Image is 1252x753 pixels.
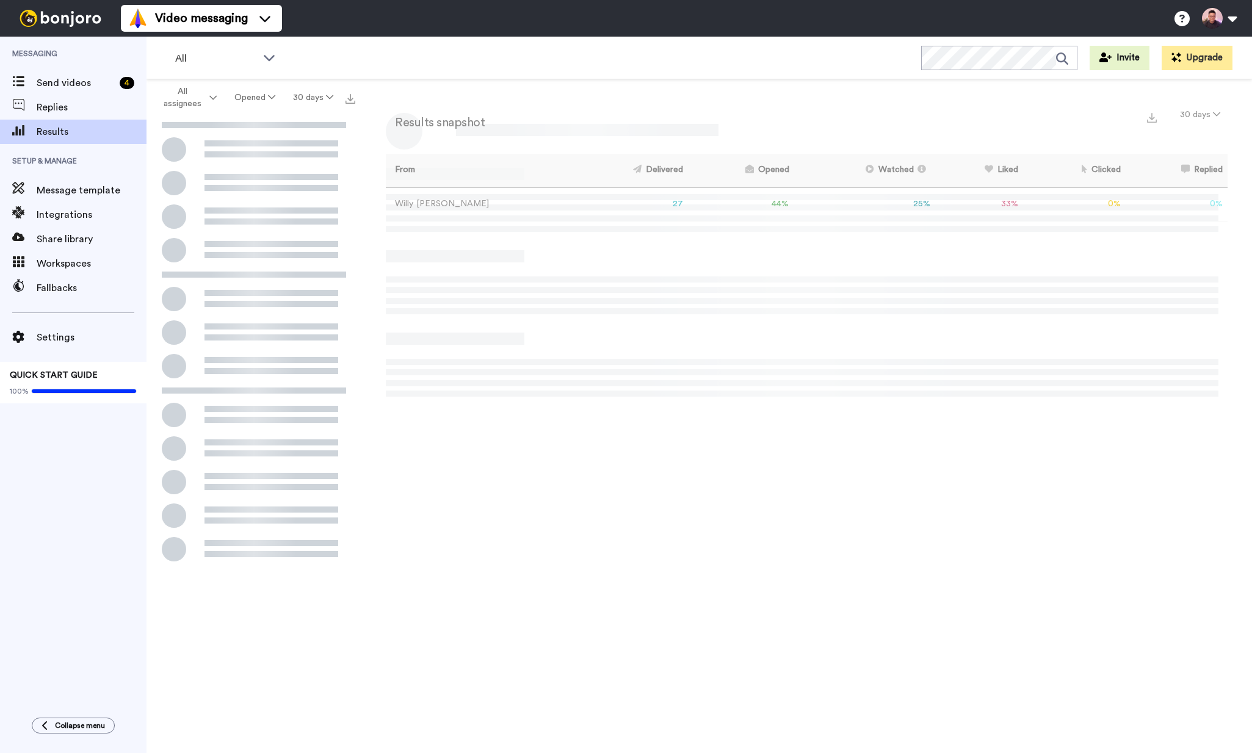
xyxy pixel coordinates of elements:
[37,232,147,247] span: Share library
[175,51,257,66] span: All
[37,100,147,115] span: Replies
[37,183,147,198] span: Message template
[386,154,572,187] th: From
[572,154,688,187] th: Delivered
[794,187,936,221] td: 25 %
[342,88,359,107] button: Export all results that match these filters now.
[155,10,248,27] span: Video messaging
[1023,154,1126,187] th: Clicked
[120,77,134,89] div: 4
[1126,187,1228,221] td: 0 %
[226,87,284,109] button: Opened
[688,187,794,221] td: 44 %
[688,154,794,187] th: Opened
[128,9,148,28] img: vm-color.svg
[37,76,115,90] span: Send videos
[157,85,207,110] span: All assignees
[55,721,105,730] span: Collapse menu
[935,154,1023,187] th: Liked
[935,187,1023,221] td: 33 %
[386,187,572,221] td: Willy [PERSON_NAME]
[572,187,688,221] td: 27
[37,124,147,139] span: Results
[32,718,115,733] button: Collapse menu
[1090,46,1149,70] button: Invite
[15,10,106,27] img: bj-logo-header-white.svg
[1143,108,1160,126] button: Export a summary of each team member’s results that match this filter now.
[149,81,226,115] button: All assignees
[794,154,936,187] th: Watched
[1023,187,1126,221] td: 0 %
[37,281,147,295] span: Fallbacks
[37,330,147,345] span: Settings
[1147,113,1157,123] img: export.svg
[1126,154,1228,187] th: Replied
[37,207,147,222] span: Integrations
[37,256,147,271] span: Workspaces
[1173,104,1228,126] button: 30 days
[386,116,485,129] h2: Results snapshot
[10,386,29,396] span: 100%
[284,87,342,109] button: 30 days
[10,371,98,380] span: QUICK START GUIDE
[346,94,355,104] img: export.svg
[1162,46,1232,70] button: Upgrade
